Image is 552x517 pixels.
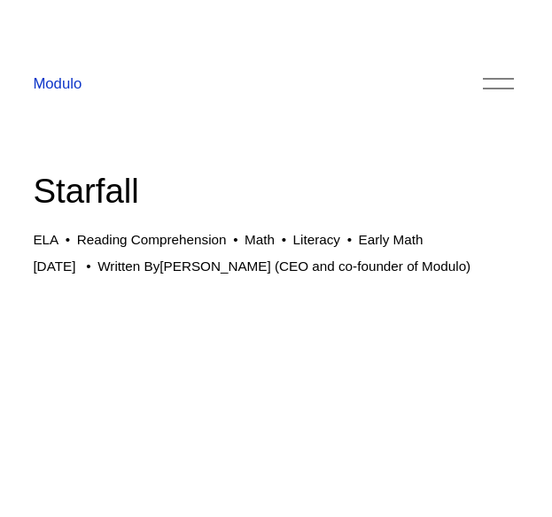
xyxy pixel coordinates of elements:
[33,75,82,92] a: Modulo
[293,232,340,247] a: Literacy
[33,167,518,215] h1: Starfall
[359,232,424,247] a: Early Math
[245,232,275,247] a: Math
[33,232,58,247] a: ELA
[33,258,75,274] span: [DATE]
[159,258,470,274] a: [PERSON_NAME] (CEO and co-founder of Modulo)
[77,232,227,247] a: Reading Comprehension
[97,258,470,274] div: Written By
